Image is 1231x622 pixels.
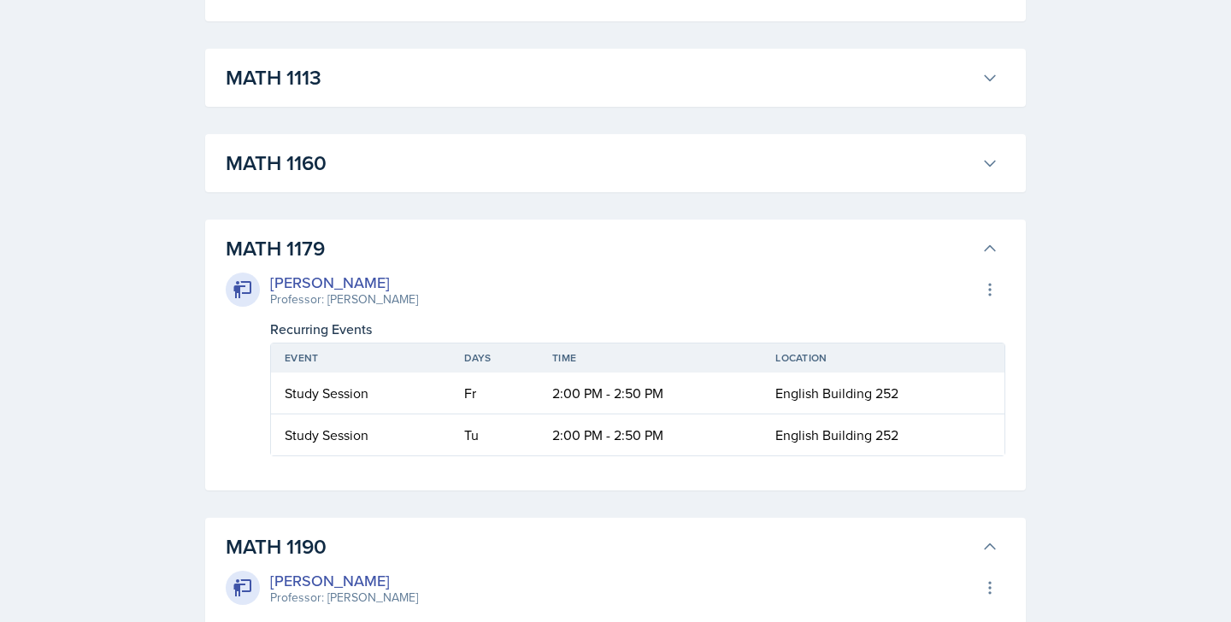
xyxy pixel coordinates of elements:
[451,343,539,373] th: Days
[539,343,762,373] th: Time
[775,425,898,444] span: English Building 252
[451,414,539,455] td: Tu
[270,319,1005,339] div: Recurring Events
[271,343,451,373] th: Event
[226,233,975,264] h3: MATH 1179
[222,59,1002,97] button: MATH 1113
[270,589,418,607] div: Professor: [PERSON_NAME]
[222,230,1002,267] button: MATH 1179
[226,62,975,93] h3: MATH 1113
[539,414,762,455] td: 2:00 PM - 2:50 PM
[285,383,437,403] div: Study Session
[226,148,975,179] h3: MATH 1160
[222,144,1002,182] button: MATH 1160
[270,271,418,294] div: [PERSON_NAME]
[222,528,1002,566] button: MATH 1190
[285,425,437,445] div: Study Session
[451,373,539,414] td: Fr
[226,531,975,562] h3: MATH 1190
[539,373,762,414] td: 2:00 PM - 2:50 PM
[270,290,418,308] div: Professor: [PERSON_NAME]
[775,384,898,402] span: English Building 252
[762,343,1004,373] th: Location
[270,569,418,592] div: [PERSON_NAME]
